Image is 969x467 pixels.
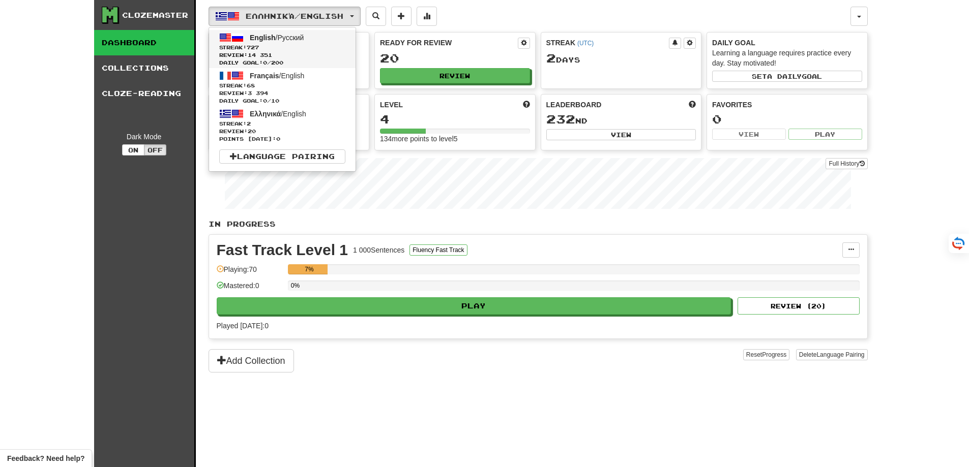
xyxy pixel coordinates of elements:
[577,40,594,47] a: (UTC)
[219,44,345,51] span: Streak:
[217,297,731,315] button: Play
[738,297,860,315] button: Review (20)
[219,97,345,105] span: Daily Goal: / 10
[762,351,786,358] span: Progress
[391,7,412,26] button: Add sentence to collection
[250,72,304,80] span: / English
[94,55,194,81] a: Collections
[247,120,251,127] span: 2
[380,52,530,65] div: 20
[712,129,786,140] button: View
[250,34,304,42] span: / Русский
[219,128,345,135] span: Review: 20
[366,7,386,26] button: Search sentences
[94,30,194,55] a: Dashboard
[250,110,281,118] span: Ελληνικά
[380,38,518,48] div: Ready for Review
[217,322,269,330] span: Played [DATE]: 0
[122,10,188,20] div: Clozemaster
[7,453,84,463] span: Open feedback widget
[219,59,345,67] span: Daily Goal: / 200
[826,158,867,169] a: Full History
[122,144,144,155] button: On
[247,82,255,88] span: 68
[217,264,283,281] div: Playing: 70
[380,113,530,126] div: 4
[144,144,166,155] button: Off
[409,244,467,256] button: Fluency Fast Track
[246,12,343,20] span: Ελληνικά / English
[209,106,356,144] a: Ελληνικά/EnglishStreak:2 Review:20Points [DATE]:0
[209,219,868,229] p: In Progress
[546,51,556,65] span: 2
[546,129,696,140] button: View
[380,68,530,83] button: Review
[712,48,862,68] div: Learning a language requires practice every day. Stay motivated!
[247,44,259,50] span: 727
[219,135,345,143] span: Points [DATE]: 0
[546,113,696,126] div: nd
[796,349,868,360] button: DeleteLanguage Pairing
[546,38,669,48] div: Streak
[94,81,194,106] a: Cloze-Reading
[219,82,345,89] span: Streak:
[263,98,267,104] span: 0
[788,129,862,140] button: Play
[219,89,345,97] span: Review: 3 394
[217,242,348,258] div: Fast Track Level 1
[219,149,345,164] a: Language Pairing
[712,113,862,126] div: 0
[102,132,187,142] div: Dark Mode
[816,351,864,358] span: Language Pairing
[263,59,267,66] span: 0
[217,281,283,297] div: Mastered: 0
[546,112,575,126] span: 232
[523,100,530,110] span: Score more points to level up
[712,71,862,82] button: Seta dailygoal
[353,245,404,255] div: 1 000 Sentences
[380,100,403,110] span: Level
[291,264,328,274] div: 7%
[209,7,361,26] button: Ελληνικά/English
[250,72,279,80] span: Français
[219,51,345,59] span: Review: 14 351
[546,100,602,110] span: Leaderboard
[546,52,696,65] div: Day s
[767,73,802,80] span: a daily
[380,134,530,144] div: 134 more points to level 5
[209,68,356,106] a: Français/EnglishStreak:68 Review:3 394Daily Goal:0/10
[209,349,294,372] button: Add Collection
[712,38,862,48] div: Daily Goal
[712,100,862,110] div: Favorites
[743,349,789,360] button: ResetProgress
[250,34,276,42] span: English
[219,120,345,128] span: Streak:
[209,30,356,68] a: English/РусскийStreak:727 Review:14 351Daily Goal:0/200
[417,7,437,26] button: More stats
[689,100,696,110] span: This week in points, UTC
[250,110,306,118] span: / English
